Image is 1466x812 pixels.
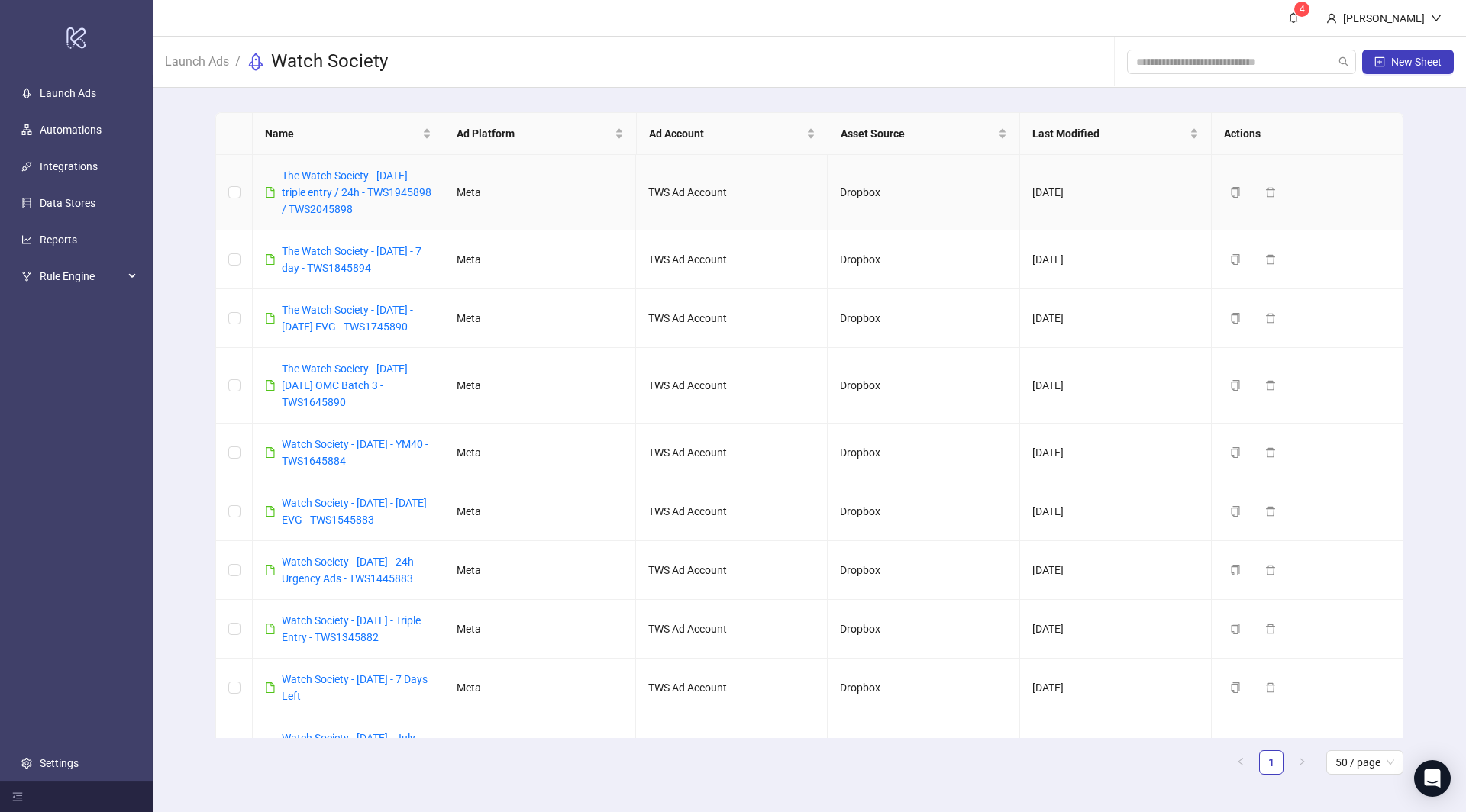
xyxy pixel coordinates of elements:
[235,50,241,74] li: /
[1230,623,1241,634] span: copy
[636,482,828,541] td: TWS Ad Account
[444,659,636,717] td: Meta
[1288,12,1299,23] span: bell
[444,348,636,424] td: Meta
[457,125,611,142] span: Ad Platform
[828,424,1019,482] td: Dropbox
[282,673,428,702] a: Watch Society - [DATE] - 7 Days Left
[1230,313,1241,324] span: copy
[828,113,1020,155] th: Asset Source
[1229,750,1253,775] button: left
[828,600,1019,659] td: Dropbox
[444,482,636,541] td: Meta
[1259,750,1284,775] li: 1
[828,482,1019,541] td: Dropbox
[1020,717,1212,776] td: [DATE]
[636,424,828,482] td: TWS Ad Account
[282,614,421,643] a: Watch Society - [DATE] - Triple Entry - TWS1345882
[444,717,636,776] td: Meta
[1020,541,1212,600] td: [DATE]
[1374,56,1385,67] span: plus-square
[636,348,828,424] td: TWS Ad Account
[1230,682,1241,693] span: copy
[1294,2,1309,17] sup: 4
[841,125,995,142] span: Asset Source
[40,234,77,246] a: Reports
[828,717,1019,776] td: Dropbox
[1032,125,1187,142] span: Last Modified
[271,50,388,74] h3: Watch Society
[1229,750,1253,775] li: Previous Page
[1020,348,1212,424] td: [DATE]
[265,380,276,391] span: file
[1020,482,1212,541] td: [DATE]
[1265,506,1276,517] span: delete
[265,682,276,693] span: file
[12,791,23,802] span: menu-fold
[265,313,276,324] span: file
[828,659,1019,717] td: Dropbox
[40,197,95,209] a: Data Stores
[444,113,636,155] th: Ad Platform
[828,230,1019,289] td: Dropbox
[636,230,828,289] td: TWS Ad Account
[265,506,276,517] span: file
[828,348,1019,424] td: Dropbox
[265,565,276,575] span: file
[1020,113,1212,155] th: Last Modified
[444,155,636,230] td: Meta
[1236,757,1245,766] span: left
[282,304,413,333] a: The Watch Society - [DATE] - [DATE] EVG - TWS1745890
[1265,187,1276,198] span: delete
[828,289,1019,348] td: Dropbox
[1265,565,1276,575] span: delete
[444,230,636,289] td: Meta
[1265,623,1276,634] span: delete
[444,541,636,600] td: Meta
[649,125,803,142] span: Ad Account
[636,155,828,230] td: TWS Ad Account
[282,245,421,274] a: The Watch Society - [DATE] - 7 day - TWS1845894
[40,87,96,99] a: Launch Ads
[1265,682,1276,693] span: delete
[1230,380,1241,391] span: copy
[282,556,414,585] a: Watch Society - [DATE] - 24h Urgency Ads - TWS1445883
[1414,760,1451,797] div: Open Intercom Messenger
[1020,155,1212,230] td: [DATE]
[265,187,276,198] span: file
[40,124,102,136] a: Automations
[1362,50,1454,74] button: New Sheet
[1290,750,1314,775] button: right
[1265,380,1276,391] span: delete
[1326,750,1403,775] div: Page Size
[1300,4,1305,14] span: 4
[636,659,828,717] td: TWS Ad Account
[444,289,636,348] td: Meta
[1335,751,1394,774] span: 50 / page
[1230,565,1241,575] span: copy
[1338,56,1349,67] span: search
[444,424,636,482] td: Meta
[21,271,32,282] span: fork
[282,732,415,761] a: Watch Society - [DATE] - July EVG and [DATE] EVG
[1230,506,1241,517] span: copy
[282,169,431,215] a: The Watch Society - [DATE] - triple entry / 24h - TWS1945898 / TWS2045898
[1391,56,1442,68] span: New Sheet
[1020,659,1212,717] td: [DATE]
[1212,113,1403,155] th: Actions
[636,289,828,348] td: TWS Ad Account
[1290,750,1314,775] li: Next Page
[282,497,427,526] a: Watch Society - [DATE] - [DATE] EVG - TWS1545883
[444,600,636,659] td: Meta
[1265,447,1276,458] span: delete
[637,113,828,155] th: Ad Account
[40,757,79,769] a: Settings
[1230,254,1241,265] span: copy
[1230,187,1241,198] span: copy
[1230,447,1241,458] span: copy
[265,447,276,458] span: file
[1020,424,1212,482] td: [DATE]
[1020,230,1212,289] td: [DATE]
[40,160,98,172] a: Integrations
[282,438,428,467] a: Watch Society - [DATE] - YM40 - TWS1645884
